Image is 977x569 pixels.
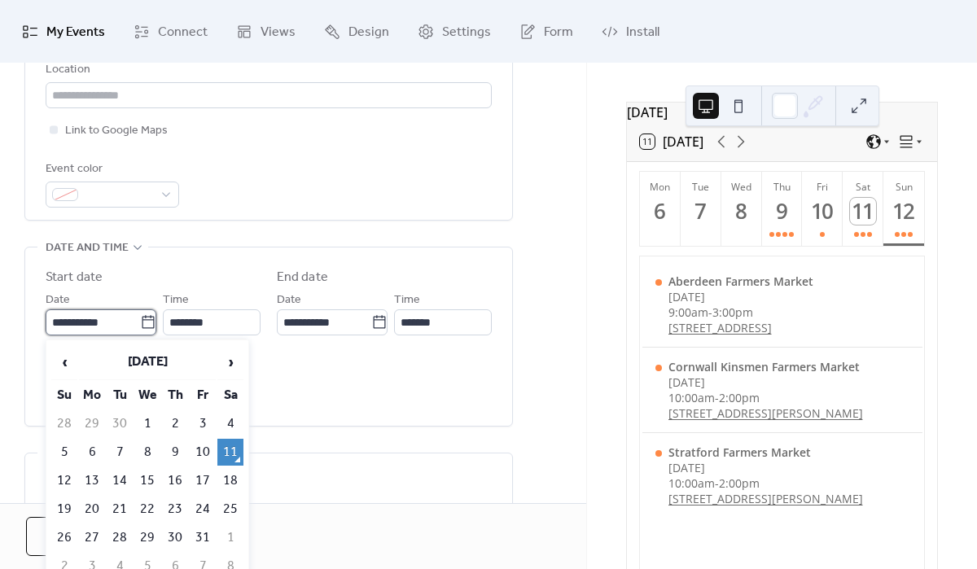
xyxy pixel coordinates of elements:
td: 4 [217,410,243,437]
div: [DATE] [668,374,863,390]
div: 11 [850,198,877,225]
td: 19 [51,496,77,523]
a: Form [507,7,585,56]
div: Aberdeen Farmers Market [668,274,813,289]
th: Fr [190,382,216,409]
td: 1 [134,410,160,437]
button: Thu9 [762,172,803,246]
td: 16 [162,467,188,494]
td: 26 [51,524,77,551]
td: 21 [107,496,133,523]
span: Connect [158,20,208,45]
span: Views [261,20,296,45]
th: Tu [107,382,133,409]
td: 14 [107,467,133,494]
span: Settings [442,20,491,45]
span: 3:00pm [712,304,753,320]
div: Cornwall Kinsmen Farmers Market [668,359,863,374]
td: 1 [217,524,243,551]
div: Thu [767,180,798,194]
td: 25 [217,496,243,523]
td: 2 [162,410,188,437]
div: Mon [645,180,676,194]
div: [DATE] [668,460,863,475]
a: Views [224,7,308,56]
td: 11 [217,439,243,466]
div: Event color [46,160,176,179]
span: Date and time [46,239,129,258]
span: Design [348,20,389,45]
td: 7 [107,439,133,466]
button: Sun12 [883,172,924,246]
span: Time [394,291,420,310]
span: 10:00am [668,390,715,405]
span: ‹ [52,346,77,379]
div: Wed [726,180,757,194]
button: Fri10 [802,172,843,246]
div: [DATE] [668,289,813,304]
div: [DATE] [627,103,937,122]
button: Sat11 [843,172,883,246]
td: 28 [107,524,133,551]
div: 10 [809,198,836,225]
td: 24 [190,496,216,523]
button: Wed8 [721,172,762,246]
td: 20 [79,496,105,523]
span: Link to Google Maps [65,121,168,141]
div: 7 [688,198,715,225]
div: End date [277,268,328,287]
td: 28 [51,410,77,437]
a: [STREET_ADDRESS][PERSON_NAME] [668,405,863,421]
span: Date [46,291,70,310]
td: 31 [190,524,216,551]
div: 12 [891,198,918,225]
button: 11[DATE] [634,130,709,153]
div: Sat [848,180,878,194]
th: We [134,382,160,409]
span: › [218,346,243,379]
th: Sa [217,382,243,409]
div: Location [46,60,488,80]
span: Date [277,291,301,310]
td: 29 [134,524,160,551]
div: Sun [888,180,919,194]
td: 18 [217,467,243,494]
td: 23 [162,496,188,523]
a: Connect [121,7,220,56]
th: Mo [79,382,105,409]
span: - [715,475,719,491]
button: Tue7 [681,172,721,246]
td: 13 [79,467,105,494]
td: 9 [162,439,188,466]
td: 15 [134,467,160,494]
td: 27 [79,524,105,551]
th: [DATE] [79,345,216,380]
span: Time [163,291,189,310]
div: Stratford Farmers Market [668,444,863,460]
td: 22 [134,496,160,523]
span: - [715,390,719,405]
a: [STREET_ADDRESS] [668,320,813,335]
button: Cancel [26,517,133,556]
span: 10:00am [668,475,715,491]
td: 3 [190,410,216,437]
div: 8 [728,198,755,225]
a: My Events [10,7,117,56]
td: 30 [107,410,133,437]
span: 2:00pm [719,390,760,405]
td: 30 [162,524,188,551]
a: Install [589,7,672,56]
div: Start date [46,268,103,287]
span: - [708,304,712,320]
div: 9 [769,198,795,225]
a: Settings [405,7,503,56]
span: Form [544,20,573,45]
span: 9:00am [668,304,708,320]
th: Su [51,382,77,409]
a: [STREET_ADDRESS][PERSON_NAME] [668,491,863,506]
div: 6 [647,198,674,225]
div: Fri [807,180,838,194]
div: Tue [686,180,716,194]
td: 12 [51,467,77,494]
